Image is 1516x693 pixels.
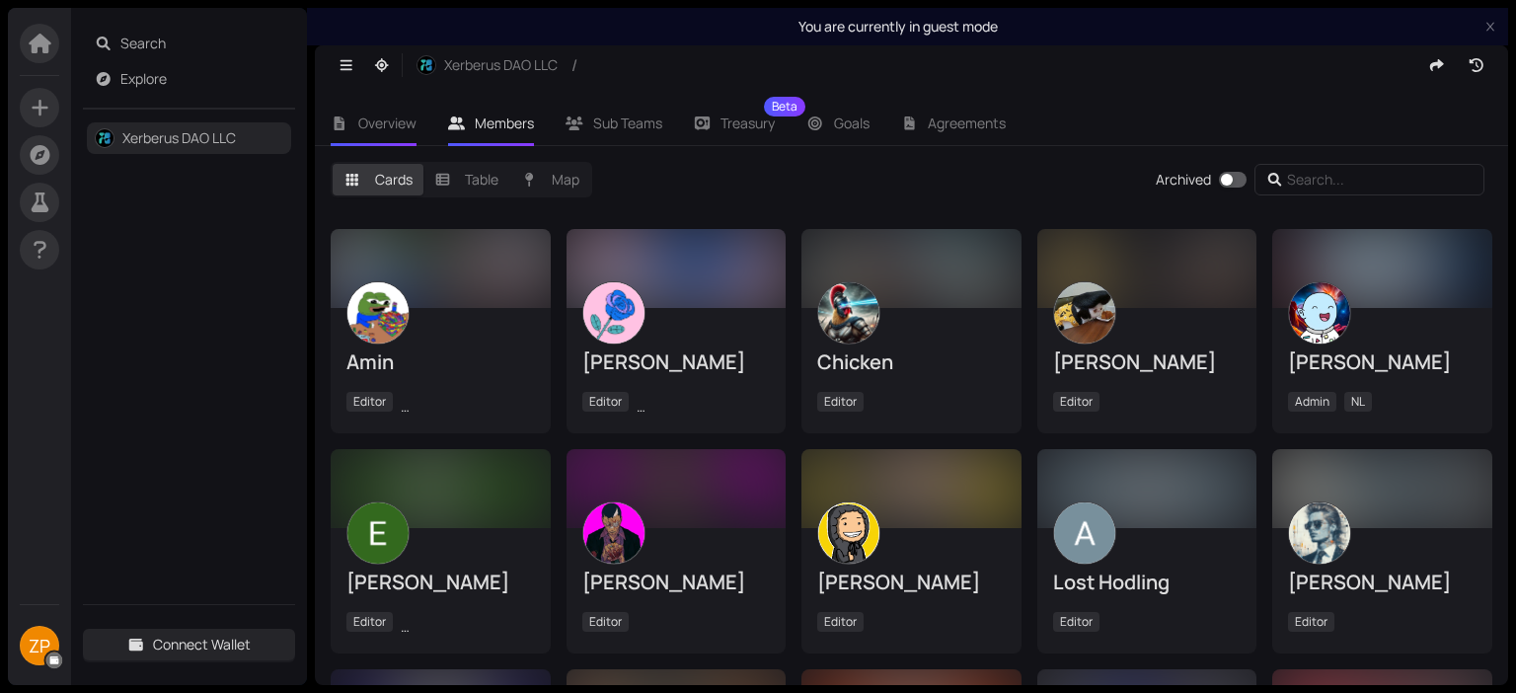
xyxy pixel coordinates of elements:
img: nODnQ8_9m_.jpeg [1289,282,1350,344]
span: Agreements [928,114,1006,132]
div: Archived [1156,169,1211,191]
img: OYeihgmLDC.jpeg [1054,282,1115,344]
img: ACg8ocIpiJvxMuLd4sP-cjnPF9sLwVasSk-Gbo18qXtdm6bNORGZWw=s500 [347,502,409,564]
span: Members [475,114,534,132]
span: close [1484,21,1496,33]
div: [PERSON_NAME] [1288,569,1477,596]
img: OHq4gVs2eQ.jpeg [583,502,644,564]
span: Editor [1053,392,1099,412]
span: Treasury [720,116,775,130]
span: Overview [358,114,417,132]
img: zM2dUg33e_.jpeg [818,502,879,564]
div: Chicken [817,348,1006,376]
span: Editor [1288,612,1334,632]
span: Jaipur Municipal Corporation, IN [637,392,823,412]
span: Admin [1288,392,1336,412]
span: ZP [29,626,50,665]
span: Editor [582,612,629,632]
div: You are currently in guest mode [319,16,1477,38]
span: Search [120,28,284,59]
sup: Beta [764,97,805,116]
div: [PERSON_NAME] [1053,348,1242,376]
img: ACg8ocKBfhB8WorXJxLkJoFflv7DFHAdmbxbLF0_9Ud-xDcmm20PtYE=s500 [1289,502,1350,564]
button: Xerberus DAO LLC [407,49,568,81]
span: [GEOGRAPHIC_DATA], [GEOGRAPHIC_DATA] [401,392,662,412]
span: Editor [346,612,393,632]
span: Editor [346,392,393,412]
span: Xerberus DAO LLC [444,54,558,76]
span: Sub Teams [593,114,662,132]
div: [PERSON_NAME] [817,569,1006,596]
span: Editor [817,612,864,632]
span: Goals [834,114,870,132]
div: Amin [346,348,535,376]
div: [PERSON_NAME] [1288,348,1477,376]
span: Editor [582,392,629,412]
span: Connect Wallet [153,634,251,655]
img: ACg8ocKzSASdsWdD5qiPBnnxdxMR3r_cEvp_cETnQi_RLwvpYzm9_jE=s500 [347,282,409,344]
div: [PERSON_NAME] [582,348,771,376]
img: ACg8ocKJXnTeHlJAXfJwCjLOH0VhJTsdnu02uCREhdIb0sb0SWUx7d2D2A=s500 [583,282,644,344]
input: Search... [1287,169,1457,191]
a: Explore [120,69,167,88]
button: Connect Wallet [83,629,295,660]
div: Lost Hodling [1053,569,1242,596]
img: HgCiZ4BMi_.jpeg [417,56,435,74]
a: Xerberus DAO LLC [122,128,236,147]
img: ACg8ocJ3IXhEqQlUWQM9aNF4UjdhApFR2fOHXpKYd3WkBqtih7gJM9Q=s500 [818,282,879,344]
div: [PERSON_NAME] [582,569,771,596]
span: NL [1344,392,1372,412]
button: close [1484,21,1496,34]
div: [PERSON_NAME] [346,569,535,596]
span: Editor [1053,612,1099,632]
span: / [568,34,583,97]
img: ACg8ocLYGb2gjaqZAdgLW_ib3rDLAa4udZv_yKG2VVJ8Ky-eMBypKA=s500 [1054,502,1115,564]
span: Editor [817,392,864,412]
